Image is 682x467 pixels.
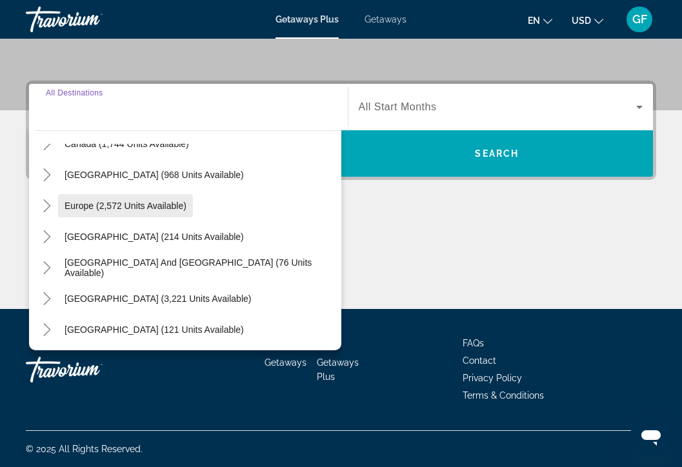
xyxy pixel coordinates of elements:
span: en [528,15,540,26]
button: Toggle Europe (2,572 units available) [35,195,58,217]
button: Europe (2,572 units available) [58,194,193,217]
span: [GEOGRAPHIC_DATA] and [GEOGRAPHIC_DATA] (76 units available) [65,257,335,278]
a: Getaways Plus [276,14,339,25]
button: Toggle Central America (121 units available) [35,319,58,341]
span: Search [475,148,519,159]
button: Canada (1,744 units available) [58,132,196,155]
button: [GEOGRAPHIC_DATA] and [GEOGRAPHIC_DATA] (76 units available) [58,256,341,279]
button: Toggle South Pacific and Oceania (76 units available) [35,257,58,279]
button: [GEOGRAPHIC_DATA] (968 units available) [58,163,250,186]
span: USD [572,15,591,26]
span: Canada (1,744 units available) [65,139,189,149]
a: Travorium [26,350,155,389]
button: Change language [528,11,552,30]
a: Getaways Plus [317,357,359,382]
a: Privacy Policy [463,373,522,383]
button: User Menu [623,6,656,33]
button: Toggle Canada (1,744 units available) [35,133,58,155]
a: Terms & Conditions [463,390,544,401]
a: FAQs [463,338,484,348]
span: All Destinations [46,88,103,97]
span: [GEOGRAPHIC_DATA] (214 units available) [65,232,244,242]
a: Contact [463,355,496,366]
a: Travorium [26,3,155,36]
button: [GEOGRAPHIC_DATA] (214 units available) [58,225,250,248]
span: © 2025 All Rights Reserved. [26,444,143,454]
a: Getaways [265,357,306,368]
span: [GEOGRAPHIC_DATA] (968 units available) [65,170,244,180]
div: Search widget [29,84,653,177]
button: Change currency [572,11,603,30]
button: Toggle Caribbean & Atlantic Islands (968 units available) [35,164,58,186]
span: [GEOGRAPHIC_DATA] (121 units available) [65,324,244,335]
button: Search [341,130,654,177]
button: [GEOGRAPHIC_DATA] (121 units available) [58,318,250,341]
a: Getaways [365,14,406,25]
span: All Start Months [359,101,437,112]
span: [GEOGRAPHIC_DATA] (3,221 units available) [65,293,251,304]
iframe: Button to launch messaging window [630,415,672,457]
button: Toggle Australia (214 units available) [35,226,58,248]
span: Europe (2,572 units available) [65,201,186,211]
button: Toggle South America (3,221 units available) [35,288,58,310]
span: GF [632,13,647,26]
button: [GEOGRAPHIC_DATA] (3,221 units available) [58,287,257,310]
